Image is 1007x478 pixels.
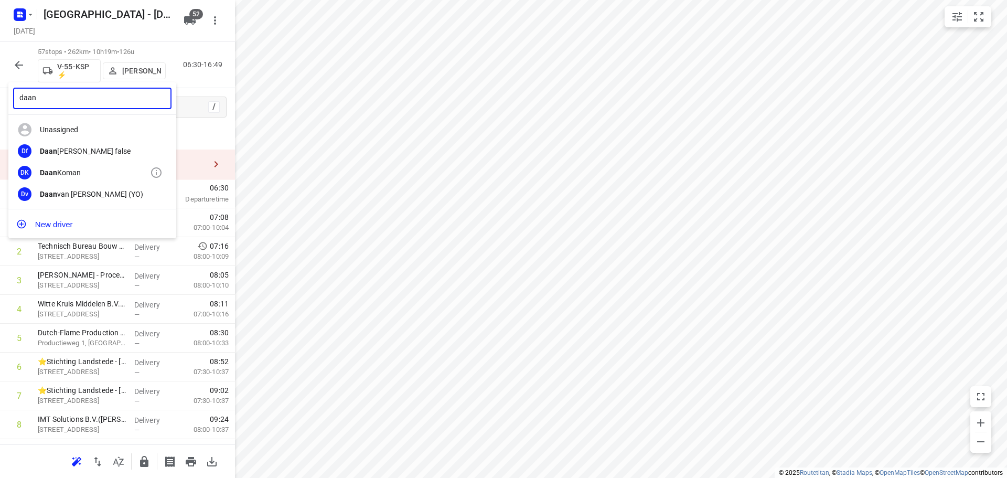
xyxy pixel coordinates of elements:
[40,190,150,198] div: van [PERSON_NAME] (YO)
[18,187,31,201] div: Dv
[8,214,176,235] button: New driver
[8,141,176,162] div: DfDaan[PERSON_NAME] false
[40,168,57,177] b: Daan
[40,125,150,134] div: Unassigned
[40,147,150,155] div: [PERSON_NAME] false
[18,166,31,179] div: DK
[8,183,176,205] div: DvDaanvan [PERSON_NAME] (YO)
[8,162,176,183] div: DKDaanKoman
[40,190,57,198] b: Daan
[13,88,172,109] input: Assign to...
[40,168,150,177] div: Koman
[8,119,176,141] div: Unassigned
[18,144,31,158] div: Df
[40,147,57,155] b: Daan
